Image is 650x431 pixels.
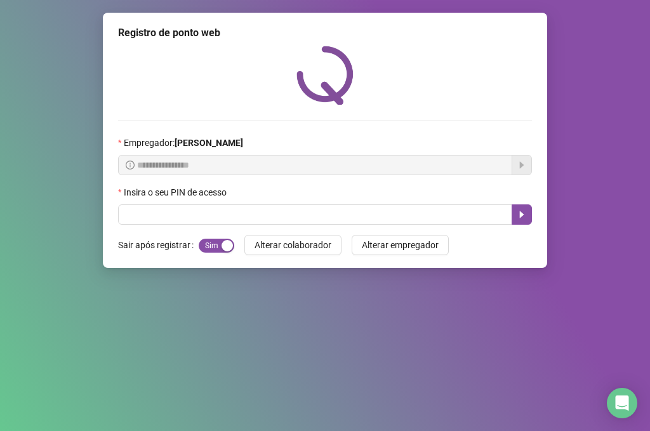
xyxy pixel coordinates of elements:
button: Alterar colaborador [244,235,342,255]
button: Alterar empregador [352,235,449,255]
div: Registro de ponto web [118,25,532,41]
span: Empregador : [124,136,243,150]
label: Insira o seu PIN de acesso [118,185,235,199]
strong: [PERSON_NAME] [175,138,243,148]
span: info-circle [126,161,135,169]
label: Sair após registrar [118,235,199,255]
img: QRPoint [296,46,354,105]
span: Alterar empregador [362,238,439,252]
span: caret-right [517,209,527,220]
span: Alterar colaborador [255,238,331,252]
div: Open Intercom Messenger [607,388,637,418]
